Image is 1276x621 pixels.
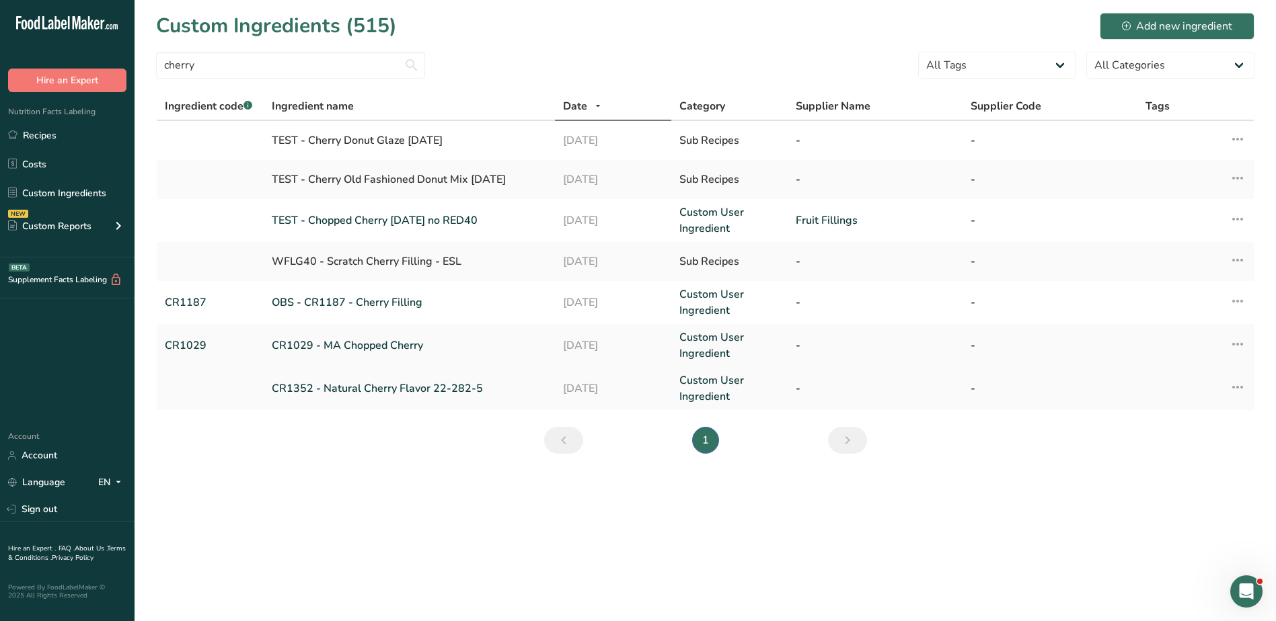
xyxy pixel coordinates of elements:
[971,132,1129,149] div: -
[679,132,780,149] div: Sub Recipes
[796,380,954,397] a: -
[165,99,252,114] span: Ingredient code
[563,253,663,270] div: [DATE]
[679,171,780,188] div: Sub Recipes
[679,286,780,319] a: Custom User Ingredient
[8,470,65,494] a: Language
[796,212,954,229] a: Fruit Fillings
[796,98,870,114] span: Supplier Name
[971,253,1129,270] div: -
[563,171,663,188] div: [DATE]
[165,294,256,310] a: CR1187
[272,171,547,188] div: TEST - Cherry Old Fashioned Donut Mix [DATE]
[796,253,954,270] div: -
[544,427,583,454] a: Previous
[8,69,126,92] button: Hire an Expert
[156,11,397,41] h1: Custom Ingredients (515)
[8,210,28,218] div: NEW
[8,544,56,553] a: Hire an Expert .
[679,253,780,270] div: Sub Recipes
[679,372,780,405] a: Custom User Ingredient
[272,253,547,270] div: WFLG40 - Scratch Cherry Filling - ESL
[272,212,547,229] a: TEST - Chopped Cherry [DATE] no RED40
[272,380,547,397] a: CR1352 - Natural Cherry Flavor 22-282-5
[679,329,780,362] a: Custom User Ingredient
[59,544,75,553] a: FAQ .
[796,337,954,354] a: -
[971,212,1129,229] a: -
[8,544,126,563] a: Terms & Conditions .
[796,294,954,310] a: -
[971,98,1041,114] span: Supplier Code
[971,171,1129,188] div: -
[52,553,93,563] a: Privacy Policy
[272,132,547,149] div: TEST - Cherry Donut Glaze [DATE]
[1100,13,1254,40] button: Add new ingredient
[828,427,867,454] a: Next
[165,337,256,354] a: CR1029
[563,380,663,397] a: [DATE]
[796,132,954,149] div: -
[272,337,547,354] a: CR1029 - MA Chopped Cherry
[563,294,663,310] a: [DATE]
[796,171,954,188] div: -
[679,98,725,114] span: Category
[563,337,663,354] a: [DATE]
[971,380,1129,397] a: -
[272,294,547,310] a: OBS - CR1187 - Cherry Filling
[156,52,425,79] input: Search for ingredient
[1122,18,1232,34] div: Add new ingredient
[75,544,107,553] a: About Us .
[9,263,30,272] div: BETA
[971,337,1129,354] a: -
[8,219,91,233] div: Custom Reports
[563,132,663,149] div: [DATE]
[971,294,1129,310] a: -
[98,474,126,491] div: EN
[272,98,354,114] span: Ingredient name
[563,98,587,114] span: Date
[563,212,663,229] a: [DATE]
[679,204,780,237] a: Custom User Ingredient
[8,583,126,599] div: Powered By FoodLabelMaker © 2025 All Rights Reserved
[1230,575,1263,608] iframe: Intercom live chat
[1146,98,1170,114] span: Tags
